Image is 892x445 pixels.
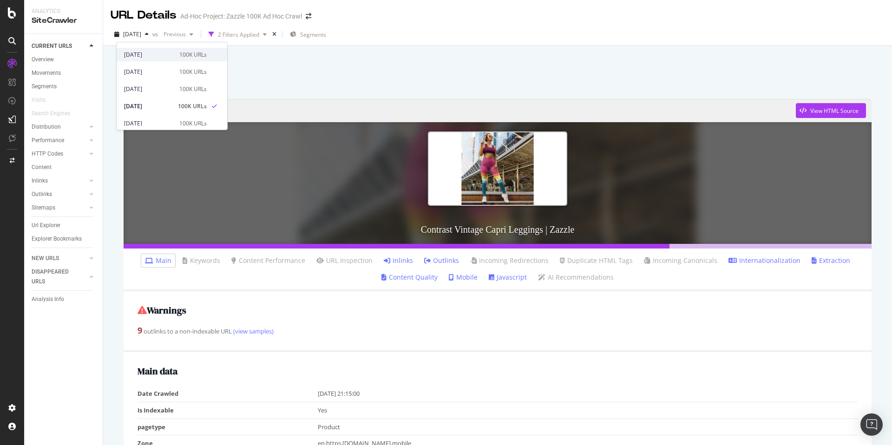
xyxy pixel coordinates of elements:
[32,149,63,159] div: HTTP Codes
[179,51,207,59] div: 100K URLs
[860,413,883,436] div: Open Intercom Messenger
[138,305,858,315] h2: Warnings
[560,256,633,265] a: Duplicate HTML Tags
[32,95,46,105] div: Visits
[124,119,174,128] div: [DATE]
[32,68,61,78] div: Movements
[32,254,87,263] a: NEW URLS
[111,7,177,23] div: URL Details
[32,190,87,199] a: Outlinks
[32,109,79,118] a: Search Engines
[124,102,172,111] div: [DATE]
[32,221,96,230] a: Url Explorer
[812,256,850,265] a: Extraction
[810,107,859,115] div: View HTML Source
[138,366,858,376] h2: Main data
[160,30,186,38] span: Previous
[32,136,64,145] div: Performance
[138,325,142,336] strong: 9
[145,256,171,265] a: Main
[32,294,64,304] div: Analysis Info
[178,102,207,111] div: 100K URLs
[124,215,872,244] h3: Contrast Vintage Capri Leggings | Zazzle
[306,13,311,20] div: arrow-right-arrow-left
[138,402,318,419] td: Is Indexable
[180,12,302,21] div: Ad-Hoc Project: Zazzle 100K Ad Hoc Crawl
[32,221,60,230] div: Url Explorer
[32,136,87,145] a: Performance
[32,176,48,186] div: Inlinks
[32,294,96,304] a: Analysis Info
[32,68,96,78] a: Movements
[32,55,54,65] div: Overview
[489,273,527,282] a: Javascript
[32,7,95,15] div: Analytics
[32,163,96,172] a: Content
[138,386,318,402] td: Date Crawled
[32,122,87,132] a: Distribution
[152,30,160,38] span: vs
[32,254,59,263] div: NEW URLS
[381,273,438,282] a: Content Quality
[231,256,305,265] a: Content Performance
[644,256,717,265] a: Incoming Canonicals
[179,119,207,128] div: 100K URLs
[32,82,96,92] a: Segments
[32,55,96,65] a: Overview
[32,203,55,213] div: Sitemaps
[384,256,413,265] a: Inlinks
[32,41,72,51] div: CURRENT URLS
[286,27,330,42] button: Segments
[183,256,220,265] a: Keywords
[205,27,270,42] button: 2 Filters Applied
[138,419,318,435] td: pagetype
[138,325,858,337] div: outlinks to a non-indexable URL
[449,273,478,282] a: Mobile
[32,163,52,172] div: Content
[318,419,858,435] td: Product
[424,256,459,265] a: Outlinks
[124,68,174,76] div: [DATE]
[32,95,55,105] a: Visits
[32,109,70,118] div: Search Engines
[111,27,152,42] button: [DATE]
[32,234,82,244] div: Explorer Bookmarks
[300,31,326,39] span: Segments
[32,190,52,199] div: Outlinks
[318,386,858,402] td: [DATE] 21:15:00
[470,256,549,265] a: Incoming Redirections
[123,30,141,38] span: 2025 Aug. 15th
[796,103,866,118] button: View HTML Source
[179,68,207,76] div: 100K URLs
[124,85,174,93] div: [DATE]
[32,15,95,26] div: SiteCrawler
[124,51,174,59] div: [DATE]
[32,82,57,92] div: Segments
[129,99,796,122] a: [URL][DOMAIN_NAME]
[32,203,87,213] a: Sitemaps
[160,27,197,42] button: Previous
[32,122,61,132] div: Distribution
[728,256,800,265] a: Internationalization
[318,402,858,419] td: Yes
[32,176,87,186] a: Inlinks
[428,131,567,205] img: Contrast Vintage Capri Leggings | Zazzle
[316,256,373,265] a: URL Inspection
[32,41,87,51] a: CURRENT URLS
[179,85,207,93] div: 100K URLs
[538,273,614,282] a: AI Recommendations
[270,30,278,39] div: times
[32,149,87,159] a: HTTP Codes
[218,31,259,39] div: 2 Filters Applied
[232,327,274,335] a: (view samples)
[32,234,96,244] a: Explorer Bookmarks
[32,267,79,287] div: DISAPPEARED URLS
[32,267,87,287] a: DISAPPEARED URLS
